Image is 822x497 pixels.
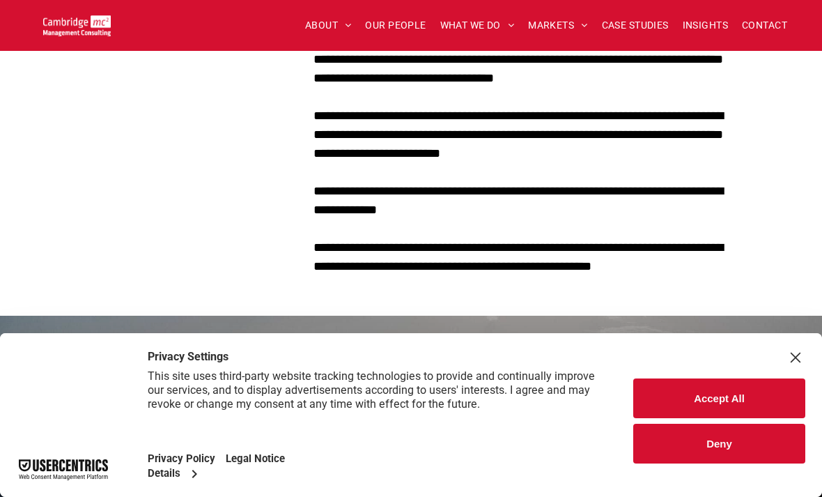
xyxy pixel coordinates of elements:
[595,15,676,36] a: CASE STUDIES
[358,15,433,36] a: OUR PEOPLE
[433,15,522,36] a: WHAT WE DO
[43,17,111,32] a: Your Business Transformed | Cambridge Management Consulting
[43,15,111,36] img: Go to Homepage
[676,15,735,36] a: INSIGHTS
[735,15,794,36] a: CONTACT
[298,15,359,36] a: ABOUT
[521,15,594,36] a: MARKETS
